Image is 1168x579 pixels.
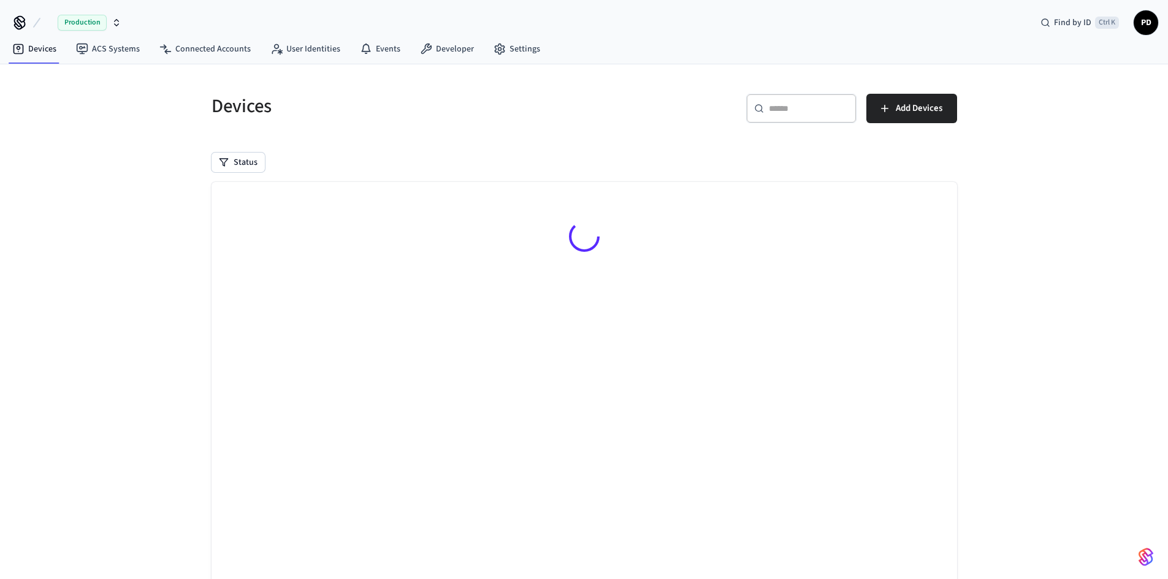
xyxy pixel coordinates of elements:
[1031,12,1129,34] div: Find by IDCtrl K
[484,38,550,60] a: Settings
[261,38,350,60] a: User Identities
[350,38,410,60] a: Events
[1135,12,1157,34] span: PD
[866,94,957,123] button: Add Devices
[1054,17,1091,29] span: Find by ID
[1134,10,1158,35] button: PD
[150,38,261,60] a: Connected Accounts
[2,38,66,60] a: Devices
[66,38,150,60] a: ACS Systems
[410,38,484,60] a: Developer
[896,100,942,116] span: Add Devices
[212,153,265,172] button: Status
[212,94,577,119] h5: Devices
[1095,17,1119,29] span: Ctrl K
[58,15,107,31] span: Production
[1139,547,1153,567] img: SeamLogoGradient.69752ec5.svg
